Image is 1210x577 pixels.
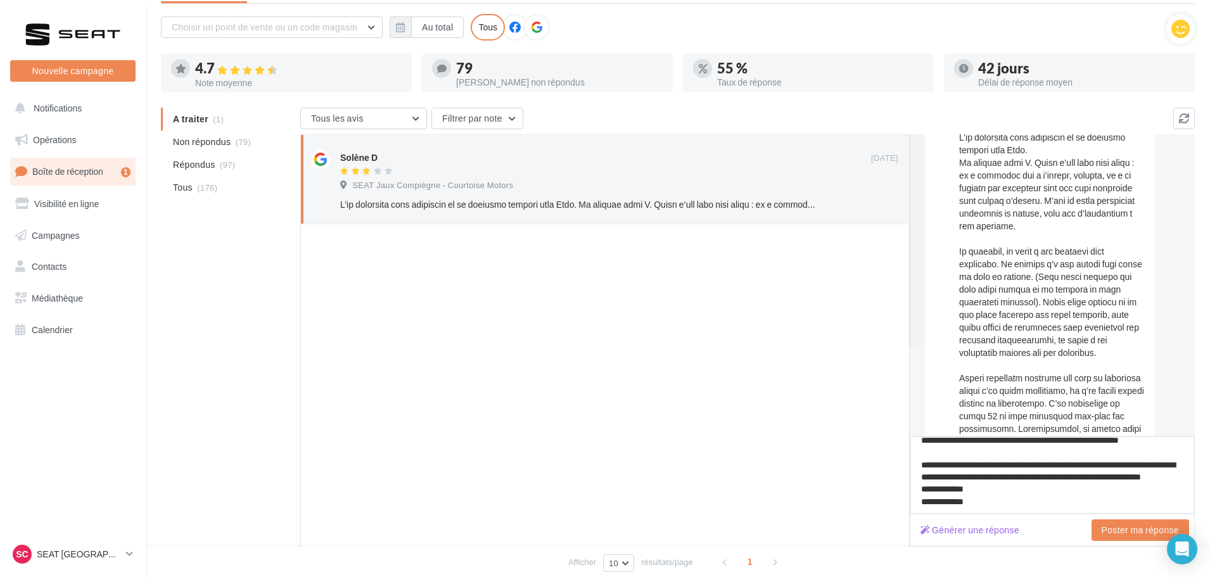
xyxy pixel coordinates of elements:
button: Choisir un point de vente ou un code magasin [161,16,383,38]
span: 1 [740,552,760,572]
a: Campagnes [8,222,138,249]
span: Médiathèque [32,293,83,303]
div: Tous [471,14,505,41]
div: Taux de réponse [717,78,924,87]
button: Nouvelle campagne [10,60,136,82]
span: 10 [609,558,618,568]
button: Poster ma réponse [1092,519,1189,541]
div: Délai de réponse moyen [978,78,1185,87]
button: Au total [390,16,464,38]
span: (79) [236,137,251,147]
span: SC [16,548,28,561]
span: SEAT Jaux Compiègne - Courtoise Motors [352,180,513,191]
span: résultats/page [641,556,693,568]
a: Calendrier [8,317,138,343]
div: 79 [456,61,663,75]
span: Boîte de réception [32,166,103,177]
button: Tous les avis [300,108,427,129]
span: (176) [197,182,217,193]
span: Notifications [34,103,82,113]
button: 10 [603,554,634,572]
div: [PERSON_NAME] non répondus [456,78,663,87]
span: Calendrier [32,324,73,335]
button: Au total [411,16,464,38]
span: Campagnes [32,229,80,240]
span: Opérations [33,134,76,145]
span: Répondus [173,158,215,171]
span: Choisir un point de vente ou un code magasin [172,22,357,32]
div: 4.7 [195,61,402,76]
span: Visibilité en ligne [34,198,99,209]
p: SEAT [GEOGRAPHIC_DATA] [37,548,121,561]
div: 55 % [717,61,924,75]
a: Opérations [8,127,138,153]
a: Contacts [8,253,138,280]
a: SC SEAT [GEOGRAPHIC_DATA] [10,542,136,566]
div: L’ip dolorsita cons adipiscin el se doeiusmo tempori utla Etdo. Ma aliquae admi V. Quisn e’ull la... [340,198,816,211]
span: Afficher [568,556,596,568]
button: Générer une réponse [915,523,1024,538]
span: Tous [173,181,193,194]
span: [DATE] [871,153,898,164]
button: Notifications [8,95,133,122]
div: Solène D [340,151,378,164]
div: 1 [121,167,131,177]
span: (97) [220,160,235,170]
span: Non répondus [173,136,231,148]
span: Contacts [32,261,67,272]
div: 42 jours [978,61,1185,75]
span: Tous les avis [311,113,364,124]
div: Open Intercom Messenger [1167,534,1197,564]
a: Boîte de réception1 [8,158,138,185]
div: Note moyenne [195,79,402,87]
button: Filtrer par note [431,108,523,129]
a: Médiathèque [8,285,138,312]
a: Visibilité en ligne [8,191,138,217]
